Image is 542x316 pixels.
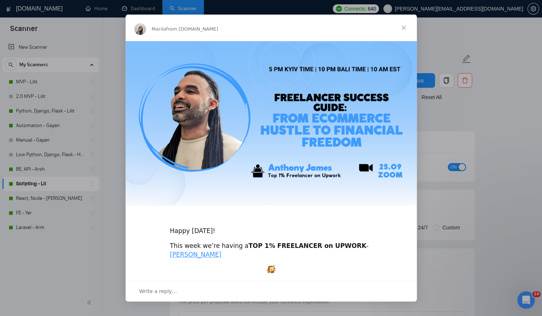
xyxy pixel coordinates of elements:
[166,26,218,32] span: from [DOMAIN_NAME]
[170,251,221,258] a: [PERSON_NAME]
[152,26,166,32] span: Mariia
[248,242,366,249] b: TOP 1% FREELANCER on UPWORK
[267,265,275,273] img: :excited:
[134,23,146,35] img: Profile image for Mariia
[139,287,177,296] span: Write a reply…
[391,15,417,41] span: Close
[170,242,372,259] div: This week we’re having a -
[126,281,417,301] div: Open conversation and reply
[170,218,372,236] div: Happy [DATE]!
